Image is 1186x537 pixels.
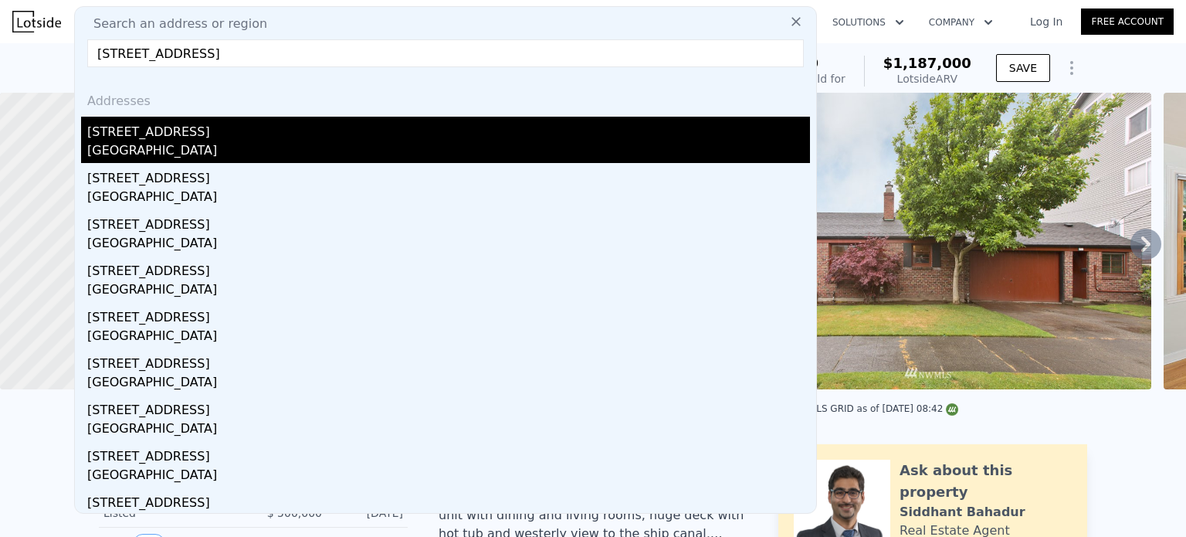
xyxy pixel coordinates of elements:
a: Free Account [1081,8,1174,35]
img: NWMLS Logo [946,403,958,416]
a: Log In [1011,14,1081,29]
div: [STREET_ADDRESS] [87,256,810,280]
button: SAVE [996,54,1050,82]
div: [GEOGRAPHIC_DATA] [87,373,810,395]
input: Enter an address, city, region, neighborhood or zip code [87,39,804,67]
div: [STREET_ADDRESS] [87,117,810,141]
div: [GEOGRAPHIC_DATA] [87,327,810,348]
button: Solutions [820,8,917,36]
div: [STREET_ADDRESS] [87,348,810,373]
div: Siddhant Bahadur [900,503,1025,522]
div: [STREET_ADDRESS] [87,441,810,466]
div: [STREET_ADDRESS] [87,488,810,512]
button: Company [917,8,1005,36]
div: Off Market, last sold for [719,71,845,87]
div: [GEOGRAPHIC_DATA] [87,466,810,488]
div: [GEOGRAPHIC_DATA] [87,420,810,441]
span: Search an address or region [81,15,267,33]
button: Show Options [1056,53,1087,83]
img: Lotside [12,11,61,32]
div: [GEOGRAPHIC_DATA] [87,234,810,256]
img: Sale: 118610959 Parcel: 97791791 [707,93,1151,389]
div: [GEOGRAPHIC_DATA] [87,512,810,534]
div: [GEOGRAPHIC_DATA] [87,141,810,163]
div: [STREET_ADDRESS] [87,395,810,420]
span: $1,187,000 [883,55,971,71]
div: [GEOGRAPHIC_DATA] [87,188,810,209]
div: [GEOGRAPHIC_DATA] [87,280,810,302]
div: [STREET_ADDRESS] [87,163,810,188]
div: Ask about this property [900,460,1072,503]
div: Addresses [81,80,810,117]
div: [STREET_ADDRESS] [87,302,810,327]
div: Lotside ARV [883,71,971,87]
div: [STREET_ADDRESS] [87,209,810,234]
